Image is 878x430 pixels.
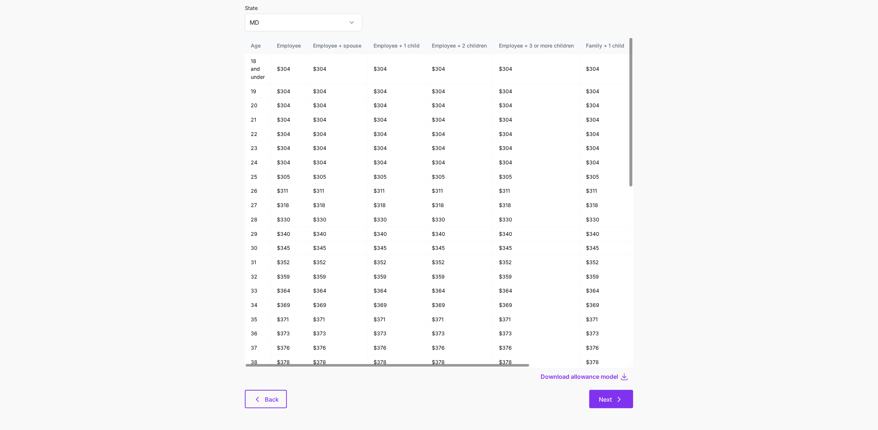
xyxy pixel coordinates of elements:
[368,198,426,213] td: $318
[368,241,426,255] td: $345
[307,54,368,84] td: $304
[432,42,487,50] div: Employee + 2 children
[245,270,271,284] td: 32
[307,84,368,99] td: $304
[307,213,368,227] td: $330
[493,54,580,84] td: $304
[426,98,493,113] td: $304
[271,227,307,241] td: $340
[271,170,307,184] td: $305
[426,155,493,170] td: $304
[368,270,426,284] td: $359
[426,113,493,127] td: $304
[374,42,420,50] div: Employee + 1 child
[426,54,493,84] td: $304
[307,155,368,170] td: $304
[245,98,271,113] td: 20
[426,184,493,198] td: $311
[493,184,580,198] td: $311
[493,213,580,227] td: $330
[580,213,631,227] td: $330
[580,284,631,298] td: $364
[271,54,307,84] td: $304
[580,54,631,84] td: $304
[426,213,493,227] td: $330
[245,170,271,184] td: 25
[307,141,368,155] td: $304
[368,312,426,327] td: $371
[313,42,361,50] div: Employee + spouse
[368,213,426,227] td: $330
[493,341,580,355] td: $376
[493,326,580,341] td: $373
[245,4,258,12] label: State
[245,213,271,227] td: 28
[271,141,307,155] td: $304
[245,198,271,213] td: 27
[426,298,493,312] td: $369
[493,155,580,170] td: $304
[580,298,631,312] td: $369
[271,155,307,170] td: $304
[245,312,271,327] td: 35
[426,270,493,284] td: $359
[426,170,493,184] td: $305
[307,127,368,141] td: $304
[307,255,368,270] td: $352
[493,127,580,141] td: $304
[541,372,620,381] button: Download allowance model
[271,284,307,298] td: $364
[580,113,631,127] td: $304
[245,298,271,312] td: 34
[245,54,271,84] td: 18 and under
[307,113,368,127] td: $304
[493,84,580,99] td: $304
[271,198,307,213] td: $318
[245,255,271,270] td: 31
[580,98,631,113] td: $304
[426,312,493,327] td: $371
[426,355,493,370] td: $378
[493,241,580,255] td: $345
[493,255,580,270] td: $352
[426,141,493,155] td: $304
[245,113,271,127] td: 21
[245,227,271,241] td: 29
[368,155,426,170] td: $304
[368,284,426,298] td: $364
[580,155,631,170] td: $304
[493,141,580,155] td: $304
[493,270,580,284] td: $359
[271,326,307,341] td: $373
[580,341,631,355] td: $376
[493,198,580,213] td: $318
[307,326,368,341] td: $373
[368,170,426,184] td: $305
[580,170,631,184] td: $305
[580,184,631,198] td: $311
[245,155,271,170] td: 24
[271,298,307,312] td: $369
[307,184,368,198] td: $311
[245,84,271,99] td: 19
[599,395,612,404] span: Next
[368,98,426,113] td: $304
[426,198,493,213] td: $318
[245,141,271,155] td: 23
[271,270,307,284] td: $359
[426,84,493,99] td: $304
[368,326,426,341] td: $373
[265,395,279,404] span: Back
[368,54,426,84] td: $304
[580,270,631,284] td: $359
[493,98,580,113] td: $304
[245,14,362,31] input: Select a state
[580,312,631,327] td: $371
[368,141,426,155] td: $304
[245,326,271,341] td: 36
[426,284,493,298] td: $364
[271,184,307,198] td: $311
[541,372,618,381] span: Download allowance model
[589,390,633,408] button: Next
[499,42,574,50] div: Employee + 3 or more children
